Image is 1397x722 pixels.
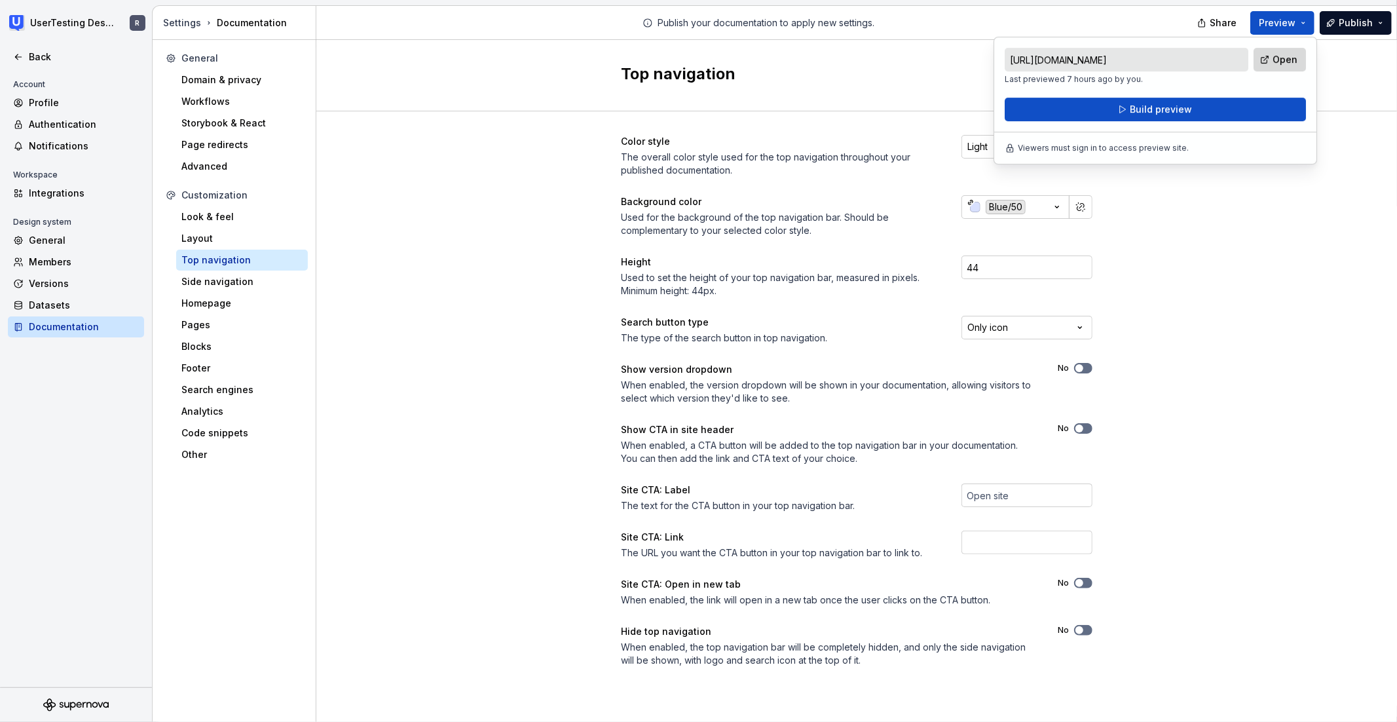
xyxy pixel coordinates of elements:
div: Workflows [181,95,303,108]
a: Look & feel [176,206,308,227]
div: General [181,52,303,65]
div: Advanced [181,160,303,173]
button: UserTesting Design SystemR [3,9,149,37]
div: Versions [29,277,139,290]
div: Site CTA: Open in new tab [621,578,1034,591]
button: Build preview [1005,98,1306,121]
div: Blue/50 [986,200,1026,214]
div: Back [29,50,139,64]
div: Documentation [163,16,310,29]
div: Site CTA: Label [621,484,938,497]
p: Viewers must sign in to access preview site. [1018,143,1189,153]
div: Height [621,256,938,269]
span: Build preview [1130,103,1192,116]
button: Share [1191,11,1245,35]
div: Notifications [29,140,139,153]
a: Layout [176,228,308,249]
div: When enabled, the version dropdown will be shown in your documentation, allowing visitors to sele... [621,379,1034,405]
p: Publish your documentation to apply new settings. [658,16,875,29]
a: Homepage [176,293,308,314]
div: Top navigation [181,254,303,267]
a: Storybook & React [176,113,308,134]
div: Analytics [181,405,303,418]
a: Search engines [176,379,308,400]
div: The type of the search button in top navigation. [621,332,938,345]
a: Documentation [8,316,144,337]
button: Preview [1250,11,1314,35]
span: Open [1273,53,1297,66]
div: Background color [621,195,938,208]
div: Search engines [181,383,303,396]
div: Code snippets [181,427,303,440]
p: Last previewed 7 hours ago by you. [1005,74,1248,85]
div: The URL you want the CTA button in your top navigation bar to link to. [621,546,938,560]
div: Used for the background of the top navigation bar. Should be complementary to your selected color... [621,211,938,237]
div: Datasets [29,299,139,312]
label: No [1058,625,1069,636]
div: Pages [181,318,303,332]
div: Customization [181,189,303,202]
span: Publish [1339,16,1373,29]
div: Color style [621,135,938,148]
div: Look & feel [181,210,303,223]
input: Open site [961,484,1092,507]
label: No [1058,423,1069,434]
svg: Supernova Logo [43,698,109,712]
a: Open [1254,48,1306,71]
label: No [1058,363,1069,373]
div: Side navigation [181,275,303,288]
div: Documentation [29,320,139,333]
button: Blue/50 [961,195,1070,219]
div: The overall color style used for the top navigation throughout your published documentation. [621,151,938,177]
div: When enabled, the top navigation bar will be completely hidden, and only the side navigation will... [621,641,1034,667]
a: Back [8,47,144,67]
h2: Top navigation [621,64,1077,85]
button: Settings [163,16,201,29]
div: Used to set the height of your top navigation bar, measured in pixels. Minimum height: 44px. [621,271,938,297]
a: Code snippets [176,423,308,444]
label: No [1058,578,1069,588]
a: Pages [176,314,308,335]
div: Page redirects [181,138,303,151]
div: Hide top navigation [621,625,1034,638]
div: UserTesting Design System [30,16,114,29]
div: Profile [29,96,139,109]
a: Blocks [176,336,308,357]
span: Preview [1259,16,1295,29]
a: Members [8,252,144,273]
a: Profile [8,92,144,113]
div: When enabled, a CTA button will be added to the top navigation bar in your documentation. You can... [621,439,1034,465]
a: General [8,230,144,251]
div: R [136,18,140,28]
a: Analytics [176,401,308,422]
div: Show CTA in site header [621,423,1034,436]
div: Authentication [29,118,139,131]
div: Search button type [621,316,938,329]
div: General [29,234,139,247]
div: Domain & privacy [181,73,303,86]
a: Integrations [8,183,144,204]
a: Side navigation [176,271,308,292]
div: Workspace [8,167,63,183]
div: Footer [181,362,303,375]
button: Publish [1320,11,1392,35]
a: Footer [176,358,308,379]
div: Design system [8,214,77,230]
div: The text for the CTA button in your top navigation bar. [621,499,938,512]
a: Workflows [176,91,308,112]
a: Datasets [8,295,144,316]
div: Blocks [181,340,303,353]
a: Authentication [8,114,144,135]
div: Account [8,77,50,92]
span: Share [1210,16,1237,29]
div: Homepage [181,297,303,310]
div: Storybook & React [181,117,303,130]
input: 68 [961,256,1092,279]
div: Integrations [29,187,139,200]
div: Members [29,256,139,269]
a: Page redirects [176,134,308,155]
a: Top navigation [176,250,308,271]
a: Notifications [8,136,144,157]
